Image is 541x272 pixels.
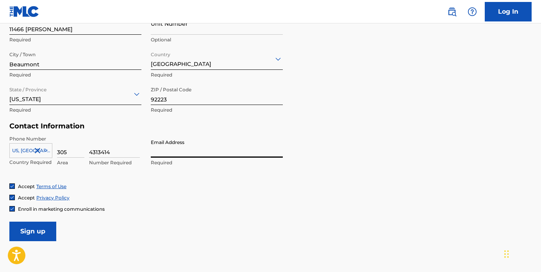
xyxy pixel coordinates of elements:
[444,4,460,20] a: Public Search
[10,195,14,200] img: checkbox
[9,71,141,78] p: Required
[151,46,170,58] label: Country
[18,195,35,201] span: Accept
[485,2,532,21] a: Log In
[9,222,56,241] input: Sign up
[9,107,141,114] p: Required
[9,159,52,166] p: Country Required
[9,82,46,93] label: State / Province
[504,242,509,266] div: Drag
[89,159,140,166] p: Number Required
[468,7,477,16] img: help
[151,71,283,78] p: Required
[464,4,480,20] div: Help
[10,184,14,188] img: checkbox
[10,206,14,211] img: checkbox
[36,195,70,201] a: Privacy Policy
[447,7,457,16] img: search
[502,235,541,272] iframe: Chat Widget
[57,159,84,166] p: Area
[9,122,283,131] h5: Contact Information
[151,107,283,114] p: Required
[151,49,283,68] div: [GEOGRAPHIC_DATA]
[9,6,39,17] img: MLC Logo
[151,36,283,43] p: Optional
[9,84,141,103] div: [US_STATE]
[18,206,105,212] span: Enroll in marketing communications
[9,36,141,43] p: Required
[151,159,283,166] p: Required
[18,183,35,189] span: Accept
[36,183,66,189] a: Terms of Use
